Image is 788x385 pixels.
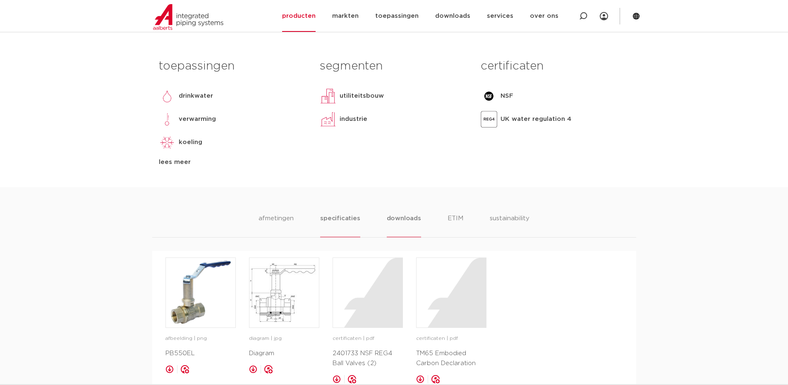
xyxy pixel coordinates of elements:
p: UK water regulation 4 [501,114,571,124]
a: image for PB550EL [165,257,236,328]
a: image for Diagram [249,257,319,328]
li: ETIM [448,214,463,237]
p: PB550EL [165,349,236,359]
li: afmetingen [259,214,294,237]
img: verwarming [159,111,175,128]
p: afbeelding | png [165,334,236,343]
p: certificaten | pdf [416,334,486,343]
p: diagram | jpg [249,334,319,343]
img: utiliteitsbouw [320,88,336,104]
p: NSF [501,91,513,101]
img: UK water regulation 4 [481,111,497,128]
p: Diagram [249,349,319,359]
p: koeling [179,137,202,147]
li: sustainability [490,214,529,237]
img: industrie [320,111,336,128]
li: downloads [387,214,421,237]
p: TM65 Embodied Carbon Declaration [416,349,486,368]
h3: toepassingen [159,58,307,75]
div: lees meer [159,157,307,167]
p: 2401733 NSF REG4 Ball Valves (2) [333,349,403,368]
p: verwarming [179,114,216,124]
p: utiliteitsbouw [340,91,384,101]
img: image for Diagram [249,258,319,327]
h3: segmenten [320,58,468,75]
h3: certificaten [481,58,629,75]
img: image for PB550EL [166,258,235,327]
img: drinkwater [159,88,175,104]
li: specificaties [320,214,360,237]
img: NSF [481,88,497,104]
p: certificaten | pdf [333,334,403,343]
p: drinkwater [179,91,213,101]
p: industrie [340,114,367,124]
img: koeling [159,134,175,151]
